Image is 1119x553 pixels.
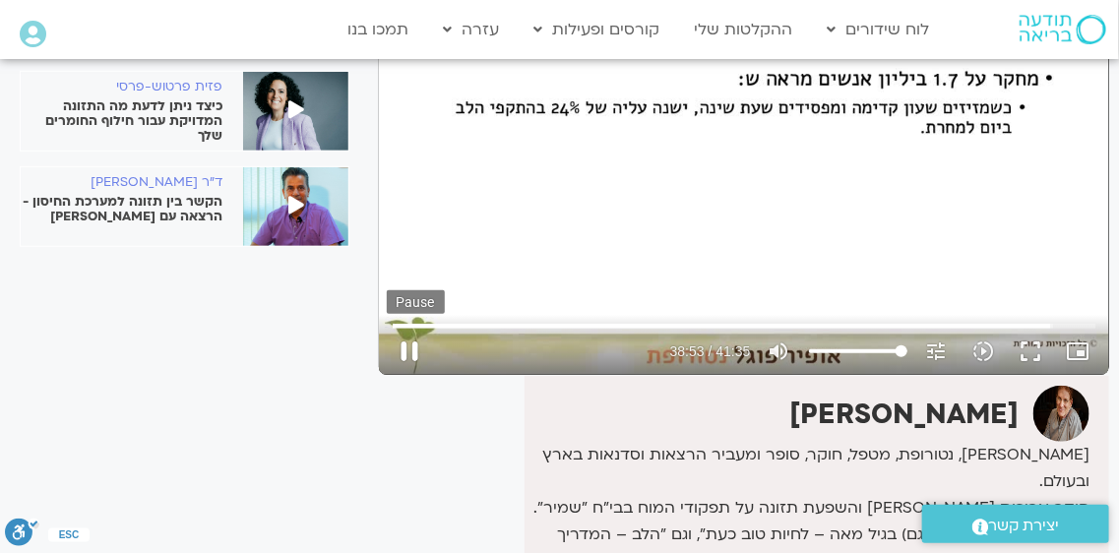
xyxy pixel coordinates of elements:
[818,11,940,48] a: לוח שידורים
[1020,15,1106,44] img: תודעה בריאה
[685,11,803,48] a: ההקלטות שלי
[1033,386,1089,442] img: אופיר פוגל
[21,195,222,224] p: הקשר בין תזונה למערכת החיסון -הרצאה עם [PERSON_NAME]
[243,72,348,151] img: %D7%A4%D7%96%D7%99%D7%AA-%D7%A4%D7%A8%D7%98%D7%95%D7%A9-%D7%A4%D7%A8%D7%A1%D7%99-scaled-e16232170...
[21,175,222,190] h6: ד"ר [PERSON_NAME]
[922,505,1109,543] a: יצירת קשר
[989,513,1060,539] span: יצירת קשר
[21,80,222,94] h6: פזית פרטוש-פרסי
[525,11,670,48] a: קורסים ופעילות
[21,80,348,144] a: פזית פרטוש-פרסי כיצד ניתן לדעת מה התזונה המדויקת עבור חילוף החומרים שלך
[21,99,222,144] p: כיצד ניתן לדעת מה התזונה המדויקת עבור חילוף החומרים שלך
[243,167,348,246] img: %D7%A0%D7%90%D7%93%D7%A8-%D7%91%D7%95%D7%98%D7%95-scaled-1.jpg
[789,396,1019,433] strong: [PERSON_NAME]
[434,11,510,48] a: עזרה
[21,175,348,224] a: ד"ר [PERSON_NAME] הקשר בין תזונה למערכת החיסון -הרצאה עם [PERSON_NAME]
[339,11,419,48] a: תמכו בנו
